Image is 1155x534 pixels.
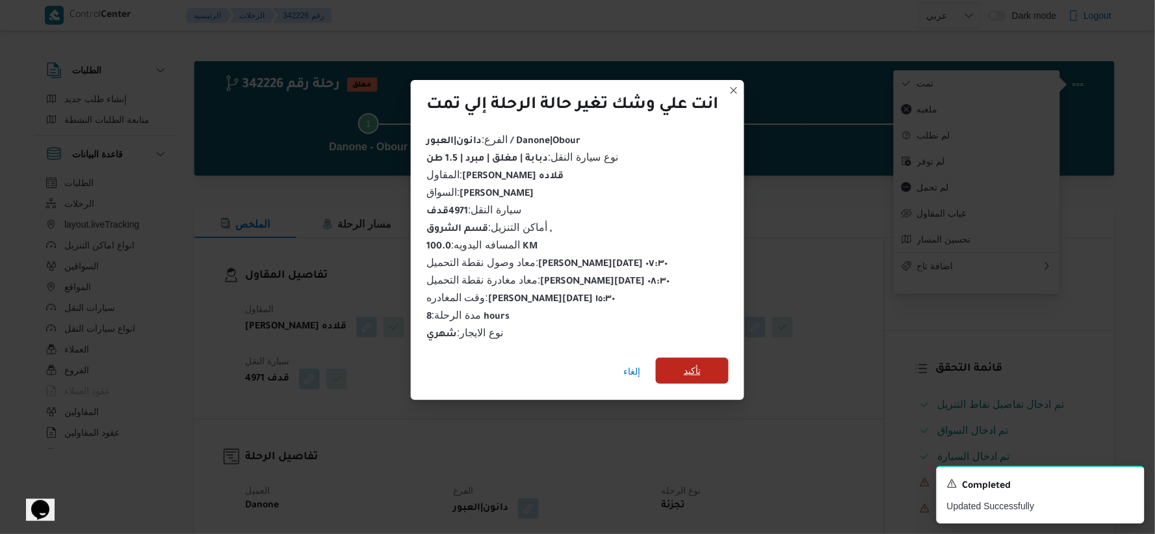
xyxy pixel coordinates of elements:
button: تأكيد [656,358,729,384]
p: Updated Successfully [947,500,1134,513]
span: Completed [963,479,1011,494]
button: إلغاء [618,358,645,384]
span: نوع الايجار : [426,327,503,338]
b: 100.0 KM [426,242,538,252]
span: سيارة النقل : [426,204,521,215]
b: [PERSON_NAME] [460,189,534,200]
span: المسافه اليدويه : [426,239,538,250]
span: إلغاء [623,364,640,379]
b: [PERSON_NAME] قلاده [462,172,564,182]
b: دانون|العبور / Danone|Obour [426,137,580,147]
b: قسم الشروق , [426,224,552,235]
b: [PERSON_NAME][DATE] ١٥:٣٠ [488,295,616,305]
iframe: chat widget [13,482,55,521]
b: 8 hours [426,312,510,323]
span: مدة الرحلة : [426,310,510,321]
span: معاد مغادرة نقطة التحميل : [426,274,670,286]
span: وقت المغادره : [426,292,616,303]
b: دبابة | مغلق | مبرد | 1.5 طن [426,154,548,165]
b: شهري [426,330,457,340]
span: السواق : [426,187,534,198]
button: Closes this modal window [726,83,742,98]
span: معاد وصول نقطة التحميل : [426,257,668,268]
b: [PERSON_NAME][DATE] ٠٧:٣٠ [539,260,668,270]
b: [PERSON_NAME][DATE] ٠٨:٣٠ [541,277,670,287]
b: 4971قدف [426,207,468,217]
div: Notification [947,477,1134,494]
span: المقاول : [426,169,564,180]
span: الفرع : [426,134,580,145]
span: أماكن التنزيل : [426,222,552,233]
span: تأكيد [684,363,701,379]
div: انت علي وشك تغير حالة الرحلة إلي تمت [426,96,718,116]
span: نوع سيارة النقل : [426,152,618,163]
